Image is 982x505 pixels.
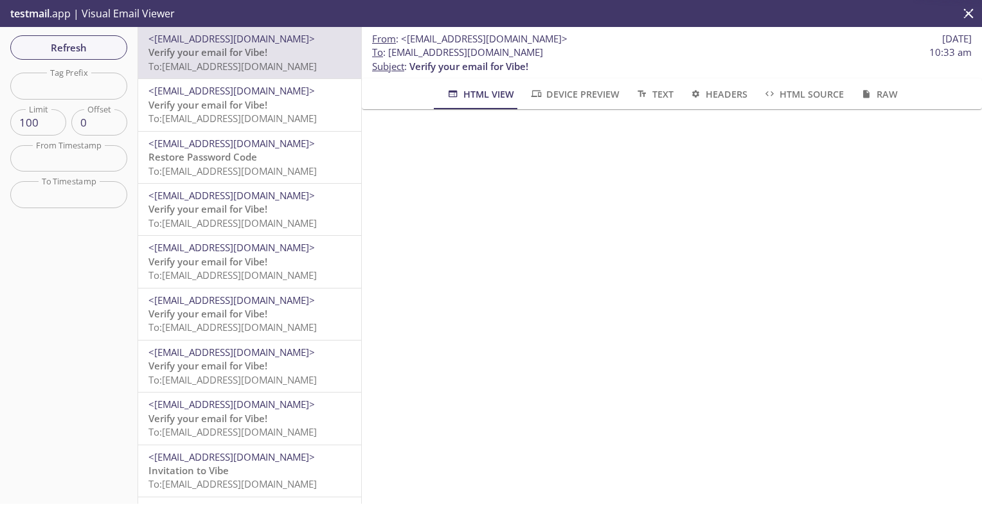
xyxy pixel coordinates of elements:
[148,398,315,411] span: <[EMAIL_ADDRESS][DOMAIN_NAME]>
[372,32,396,45] span: From
[859,86,897,102] span: Raw
[148,412,267,425] span: Verify your email for Vibe!
[148,150,257,163] span: Restore Password Code
[138,393,361,444] div: <[EMAIL_ADDRESS][DOMAIN_NAME]>Verify your email for Vibe!To:[EMAIL_ADDRESS][DOMAIN_NAME]
[148,307,267,320] span: Verify your email for Vibe!
[372,46,383,58] span: To
[10,35,127,60] button: Refresh
[138,445,361,497] div: <[EMAIL_ADDRESS][DOMAIN_NAME]>Invitation to VibeTo:[EMAIL_ADDRESS][DOMAIN_NAME]
[148,60,317,73] span: To: [EMAIL_ADDRESS][DOMAIN_NAME]
[138,288,361,340] div: <[EMAIL_ADDRESS][DOMAIN_NAME]>Verify your email for Vibe!To:[EMAIL_ADDRESS][DOMAIN_NAME]
[401,32,567,45] span: <[EMAIL_ADDRESS][DOMAIN_NAME]>
[148,84,315,97] span: <[EMAIL_ADDRESS][DOMAIN_NAME]>
[148,346,315,359] span: <[EMAIL_ADDRESS][DOMAIN_NAME]>
[148,202,267,215] span: Verify your email for Vibe!
[148,359,267,372] span: Verify your email for Vibe!
[148,241,315,254] span: <[EMAIL_ADDRESS][DOMAIN_NAME]>
[148,217,317,229] span: To: [EMAIL_ADDRESS][DOMAIN_NAME]
[148,464,229,477] span: Invitation to Vibe
[148,255,267,268] span: Verify your email for Vibe!
[138,79,361,130] div: <[EMAIL_ADDRESS][DOMAIN_NAME]>Verify your email for Vibe!To:[EMAIL_ADDRESS][DOMAIN_NAME]
[148,32,315,45] span: <[EMAIL_ADDRESS][DOMAIN_NAME]>
[148,98,267,111] span: Verify your email for Vibe!
[148,269,317,281] span: To: [EMAIL_ADDRESS][DOMAIN_NAME]
[138,132,361,183] div: <[EMAIL_ADDRESS][DOMAIN_NAME]>Restore Password CodeTo:[EMAIL_ADDRESS][DOMAIN_NAME]
[148,46,267,58] span: Verify your email for Vibe!
[21,39,117,56] span: Refresh
[138,236,361,287] div: <[EMAIL_ADDRESS][DOMAIN_NAME]>Verify your email for Vibe!To:[EMAIL_ADDRESS][DOMAIN_NAME]
[942,32,972,46] span: [DATE]
[148,321,317,333] span: To: [EMAIL_ADDRESS][DOMAIN_NAME]
[148,425,317,438] span: To: [EMAIL_ADDRESS][DOMAIN_NAME]
[929,46,972,59] span: 10:33 am
[372,46,543,59] span: : [EMAIL_ADDRESS][DOMAIN_NAME]
[372,32,567,46] span: :
[372,60,404,73] span: Subject
[635,86,673,102] span: Text
[148,477,317,490] span: To: [EMAIL_ADDRESS][DOMAIN_NAME]
[138,27,361,78] div: <[EMAIL_ADDRESS][DOMAIN_NAME]>Verify your email for Vibe!To:[EMAIL_ADDRESS][DOMAIN_NAME]
[148,189,315,202] span: <[EMAIL_ADDRESS][DOMAIN_NAME]>
[138,184,361,235] div: <[EMAIL_ADDRESS][DOMAIN_NAME]>Verify your email for Vibe!To:[EMAIL_ADDRESS][DOMAIN_NAME]
[372,46,972,73] p: :
[689,86,747,102] span: Headers
[530,86,620,102] span: Device Preview
[148,294,315,306] span: <[EMAIL_ADDRESS][DOMAIN_NAME]>
[446,86,513,102] span: HTML View
[10,6,49,21] span: testmail
[138,341,361,392] div: <[EMAIL_ADDRESS][DOMAIN_NAME]>Verify your email for Vibe!To:[EMAIL_ADDRESS][DOMAIN_NAME]
[409,60,528,73] span: Verify your email for Vibe!
[148,137,315,150] span: <[EMAIL_ADDRESS][DOMAIN_NAME]>
[763,86,844,102] span: HTML Source
[148,450,315,463] span: <[EMAIL_ADDRESS][DOMAIN_NAME]>
[148,164,317,177] span: To: [EMAIL_ADDRESS][DOMAIN_NAME]
[148,373,317,386] span: To: [EMAIL_ADDRESS][DOMAIN_NAME]
[148,112,317,125] span: To: [EMAIL_ADDRESS][DOMAIN_NAME]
